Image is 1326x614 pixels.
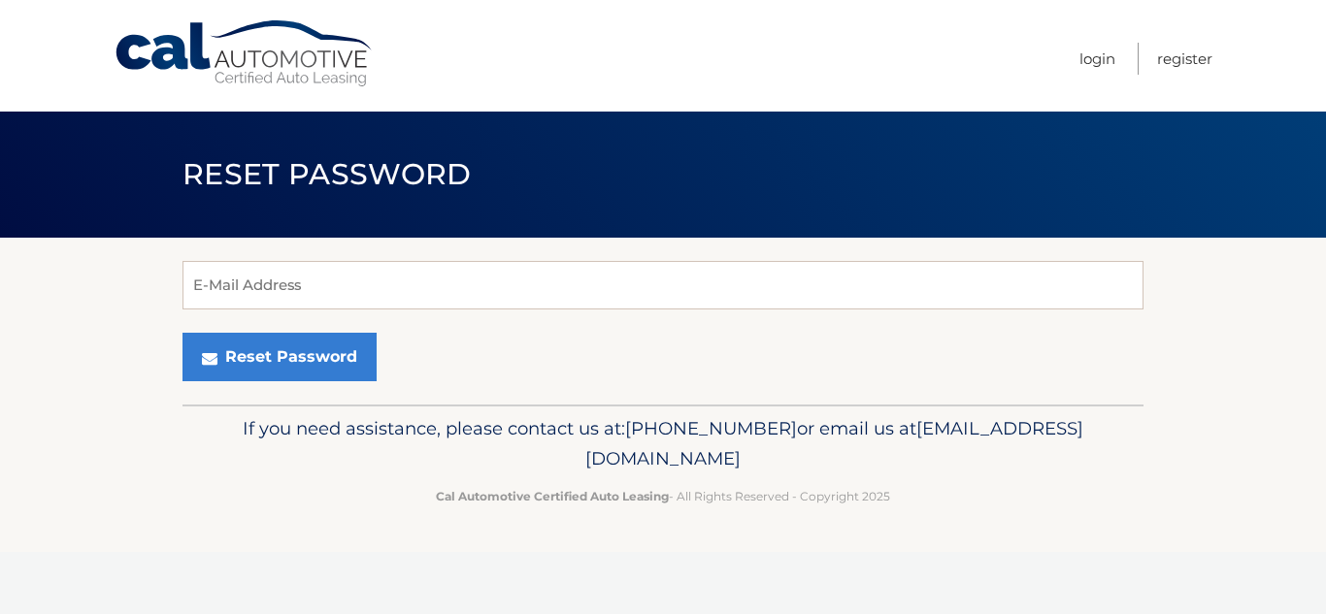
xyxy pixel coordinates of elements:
input: E-Mail Address [182,261,1144,309]
p: - All Rights Reserved - Copyright 2025 [195,486,1131,506]
a: Login [1079,43,1115,75]
span: Reset Password [182,156,471,192]
p: If you need assistance, please contact us at: or email us at [195,413,1131,475]
a: Cal Automotive [114,19,376,88]
button: Reset Password [182,333,377,381]
a: Register [1157,43,1212,75]
span: [PHONE_NUMBER] [625,417,797,439]
strong: Cal Automotive Certified Auto Leasing [436,489,669,503]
